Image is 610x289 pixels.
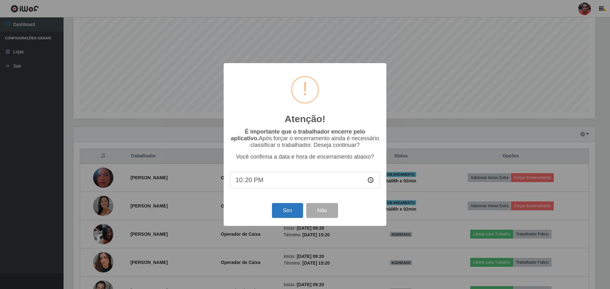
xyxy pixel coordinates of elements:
button: Não [306,203,338,218]
h2: Atenção! [285,113,325,125]
b: É importante que o trabalhador encerre pelo aplicativo. [231,128,365,141]
p: Após forçar o encerramento ainda é necessário classificar o trabalhador. Deseja continuar? [230,128,380,148]
button: Sim [272,203,303,218]
p: Você confirma a data e hora de encerramento abaixo? [230,154,380,160]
